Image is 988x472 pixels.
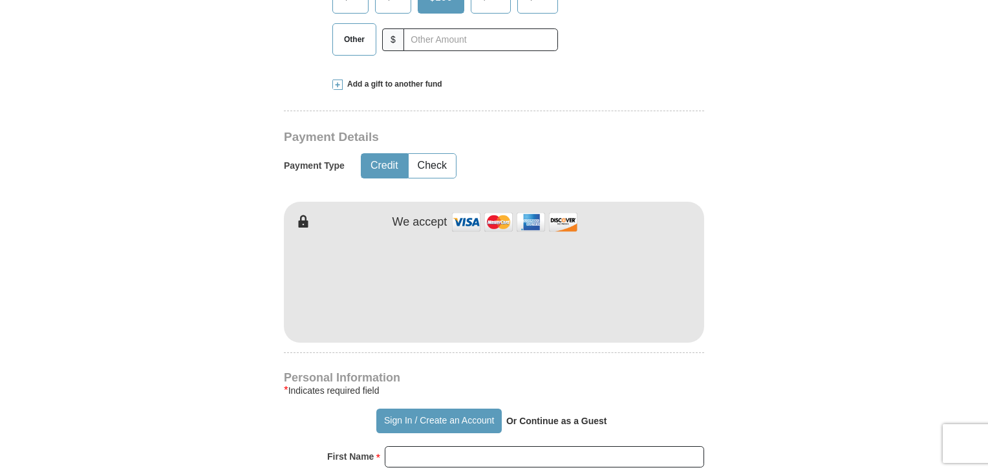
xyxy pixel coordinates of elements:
div: Indicates required field [284,383,704,398]
h4: We accept [392,215,447,230]
strong: First Name [327,447,374,466]
h4: Personal Information [284,372,704,383]
input: Other Amount [403,28,558,51]
span: Add a gift to another fund [343,79,442,90]
h3: Payment Details [284,130,614,145]
strong: Or Continue as a Guest [506,416,607,426]
button: Check [409,154,456,178]
span: Other [338,30,371,49]
button: Credit [361,154,407,178]
h5: Payment Type [284,160,345,171]
button: Sign In / Create an Account [376,409,501,433]
img: credit cards accepted [450,208,579,236]
span: $ [382,28,404,51]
